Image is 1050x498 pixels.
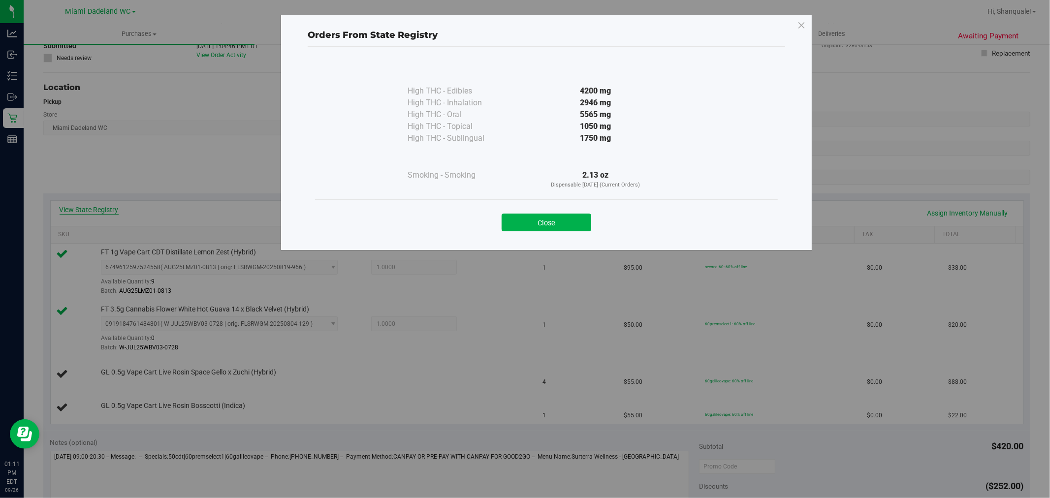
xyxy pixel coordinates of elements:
iframe: Resource center [10,419,39,449]
span: Orders From State Registry [308,30,438,40]
div: High THC - Oral [408,109,506,121]
div: 1050 mg [506,121,685,132]
div: Smoking - Smoking [408,169,506,181]
div: High THC - Topical [408,121,506,132]
button: Close [502,214,591,231]
div: High THC - Inhalation [408,97,506,109]
div: High THC - Edibles [408,85,506,97]
div: 2946 mg [506,97,685,109]
div: 4200 mg [506,85,685,97]
p: Dispensable [DATE] (Current Orders) [506,181,685,189]
div: 1750 mg [506,132,685,144]
div: 5565 mg [506,109,685,121]
div: High THC - Sublingual [408,132,506,144]
div: 2.13 oz [506,169,685,189]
